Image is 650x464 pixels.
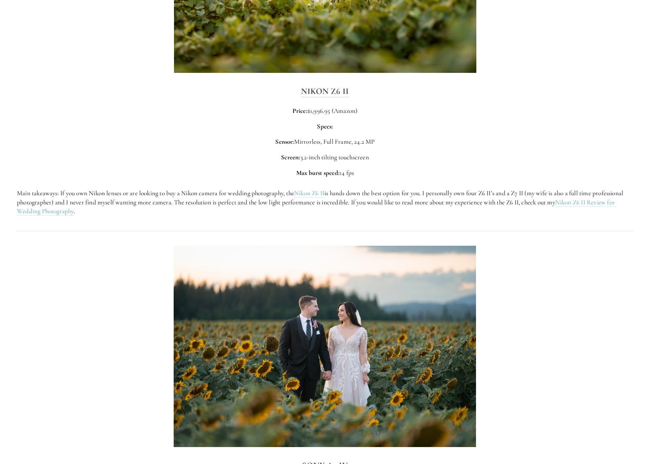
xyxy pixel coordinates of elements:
[281,153,300,161] strong: Screen:
[17,137,633,146] p: Mirrorless, Full Frame, 24.2 MP
[294,189,324,198] a: Nikon Z6 II
[17,198,616,216] a: Nikon Z6 II Review for Wedding Photography
[301,86,349,97] a: Nikon Z6 II
[275,138,294,145] strong: Sensor:
[296,169,340,177] strong: Max burst speed:
[17,168,633,178] p: 14 fps
[301,86,349,96] strong: Nikon Z6 II
[17,106,633,116] p: $1,996.95 (Amazon)
[17,153,633,162] p: 3.2-inch tilting touchscreen
[292,107,307,115] strong: Price:
[317,122,333,130] strong: Specs:
[17,189,633,216] p: Main takeaways: If you own Nikon lenses or are looking to buy a Nikon camera for wedding photogra...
